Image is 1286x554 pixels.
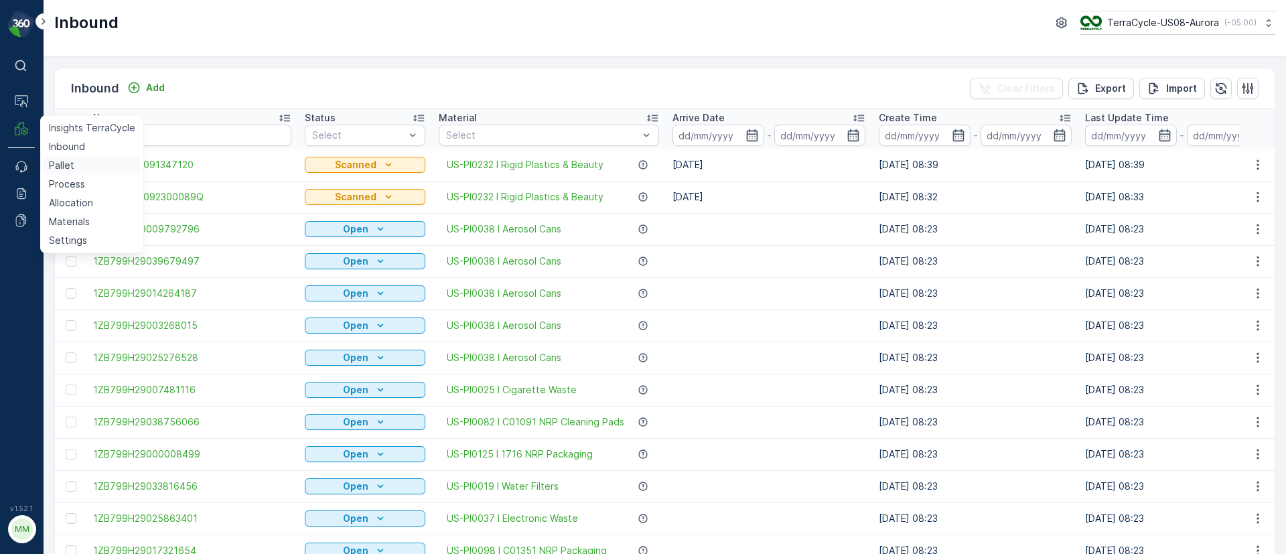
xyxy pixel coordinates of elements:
[447,190,603,204] a: US-PI0232 I Rigid Plastics & Beauty
[1078,245,1285,277] td: [DATE] 08:23
[93,222,291,236] a: 1ZB799H29009792796
[54,12,119,33] p: Inbound
[343,415,368,429] p: Open
[1078,277,1285,309] td: [DATE] 08:23
[666,181,872,213] td: [DATE]
[305,478,425,494] button: Open
[872,245,1078,277] td: [DATE] 08:23
[872,277,1078,309] td: [DATE] 08:23
[447,480,559,493] a: US-PI0019 I Water Filters
[447,512,578,525] a: US-PI0037 I Electronic Waste
[872,438,1078,470] td: [DATE] 08:23
[335,158,376,171] p: Scanned
[1078,309,1285,342] td: [DATE] 08:23
[93,415,291,429] span: 1ZB799H29038756066
[447,287,561,300] span: US-PI0038 I Aerosol Cans
[1080,15,1102,30] img: image_ci7OI47.png
[93,111,120,125] p: Name
[343,255,368,268] p: Open
[305,318,425,334] button: Open
[1187,125,1279,146] input: dd/mm/yyyy
[879,111,937,125] p: Create Time
[66,320,76,331] div: Toggle Row Selected
[1078,374,1285,406] td: [DATE] 08:23
[1080,11,1275,35] button: TerraCycle-US08-Aurora(-05:00)
[672,111,725,125] p: Arrive Date
[8,11,35,38] img: logo
[93,158,291,171] a: 1Z1AR8619091347120
[774,125,866,146] input: dd/mm/yyyy
[1078,406,1285,438] td: [DATE] 08:23
[343,480,368,493] p: Open
[343,319,368,332] p: Open
[343,512,368,525] p: Open
[767,127,772,143] p: -
[93,480,291,493] a: 1ZB799H29033816456
[1078,181,1285,213] td: [DATE] 08:33
[71,79,119,98] p: Inbound
[93,447,291,461] a: 1ZB799H29000008499
[343,222,368,236] p: Open
[447,383,577,397] a: US-PI0025 I Cigarette Waste
[997,82,1055,95] p: Clear Filters
[1078,438,1285,470] td: [DATE] 08:23
[93,287,291,300] a: 1ZB799H29014264187
[305,253,425,269] button: Open
[93,512,291,525] a: 1ZB799H29025863401
[8,504,35,512] span: v 1.52.1
[66,513,76,524] div: Toggle Row Selected
[666,149,872,181] td: [DATE]
[872,470,1078,502] td: [DATE] 08:23
[305,157,425,173] button: Scanned
[872,342,1078,374] td: [DATE] 08:23
[66,288,76,299] div: Toggle Row Selected
[447,158,603,171] a: US-PI0232 I Rigid Plastics & Beauty
[447,255,561,268] a: US-PI0038 I Aerosol Cans
[981,125,1072,146] input: dd/mm/yyyy
[66,449,76,460] div: Toggle Row Selected
[305,285,425,301] button: Open
[93,319,291,332] span: 1ZB799H29003268015
[872,181,1078,213] td: [DATE] 08:32
[672,125,764,146] input: dd/mm/yyyy
[447,415,624,429] a: US-PI0082 I C01091 NRP Cleaning Pads
[1085,125,1177,146] input: dd/mm/yyyy
[1095,82,1126,95] p: Export
[305,382,425,398] button: Open
[439,111,477,125] p: Material
[93,351,291,364] a: 1ZB799H29025276528
[305,350,425,366] button: Open
[93,125,291,146] input: Search
[872,406,1078,438] td: [DATE] 08:23
[1078,213,1285,245] td: [DATE] 08:23
[305,189,425,205] button: Scanned
[66,385,76,395] div: Toggle Row Selected
[93,383,291,397] a: 1ZB799H29007481116
[93,190,291,204] a: 1Z1AR8619092300089Q
[66,417,76,427] div: Toggle Row Selected
[305,111,336,125] p: Status
[447,319,561,332] span: US-PI0038 I Aerosol Cans
[447,447,593,461] a: US-PI0125 I 1716 NRP Packaging
[305,510,425,527] button: Open
[973,127,978,143] p: -
[1107,16,1219,29] p: TerraCycle-US08-Aurora
[447,222,561,236] span: US-PI0038 I Aerosol Cans
[343,383,368,397] p: Open
[343,287,368,300] p: Open
[447,351,561,364] a: US-PI0038 I Aerosol Cans
[872,149,1078,181] td: [DATE] 08:39
[343,351,368,364] p: Open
